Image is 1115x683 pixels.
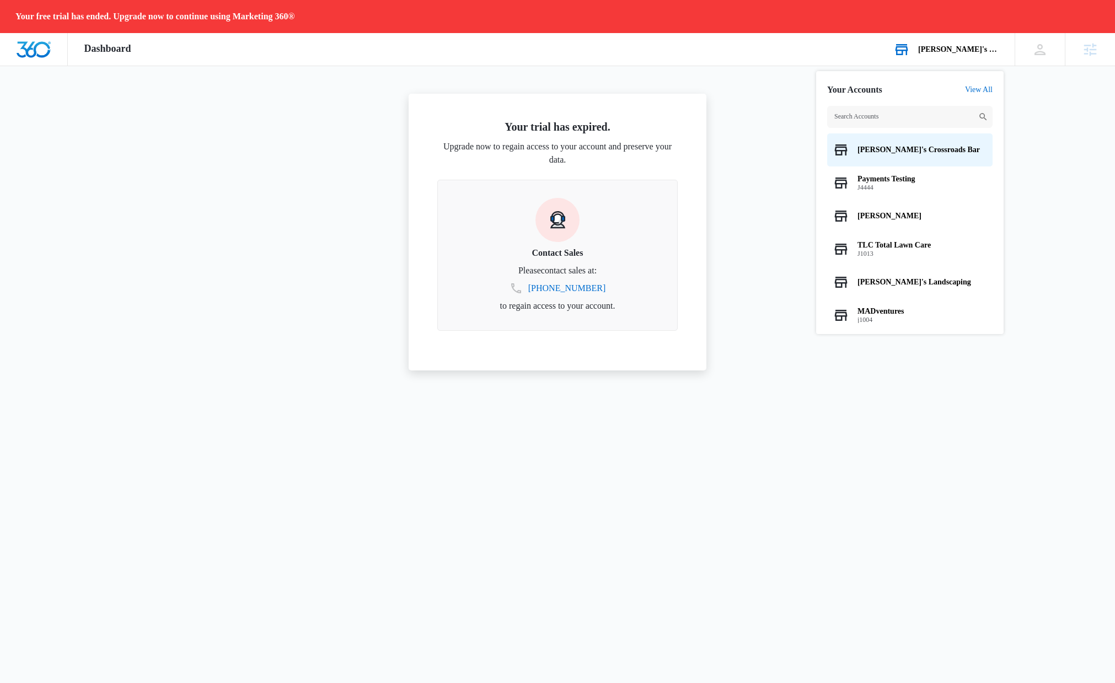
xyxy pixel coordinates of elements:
span: J1013 [857,250,931,257]
p: Upgrade now to regain access to your account and preserve your data. [437,140,678,166]
h2: Your trial has expired. [437,120,678,133]
span: [PERSON_NAME]'s Landscaping [857,278,971,287]
button: MADventuresj1004 [827,299,993,332]
p: Please contact sales at: to regain access to your account. [451,264,664,313]
span: MADventures [857,307,904,316]
button: Payments TestingJ4444 [827,166,993,200]
span: [PERSON_NAME] [857,212,921,221]
h3: Contact Sales [451,246,664,260]
span: Payments Testing [857,175,915,184]
span: J4444 [857,184,915,191]
span: Dashboard [84,43,131,55]
span: [PERSON_NAME]'s Crossroads Bar [857,146,980,154]
p: Your free trial has ended. Upgrade now to continue using Marketing 360® [15,11,294,21]
button: [PERSON_NAME]'s Crossroads Bar [827,133,993,166]
a: View All [965,85,993,94]
input: Search Accounts [827,106,993,128]
span: TLC Total Lawn Care [857,241,931,250]
button: [PERSON_NAME]'s Landscaping [827,266,993,299]
h2: Your Accounts [827,84,882,95]
button: TLC Total Lawn CareJ1013 [827,233,993,266]
div: Dashboard [68,33,148,66]
button: [PERSON_NAME] [827,200,993,233]
a: [PHONE_NUMBER] [528,282,605,295]
div: account name [918,45,999,54]
span: j1004 [857,316,904,324]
